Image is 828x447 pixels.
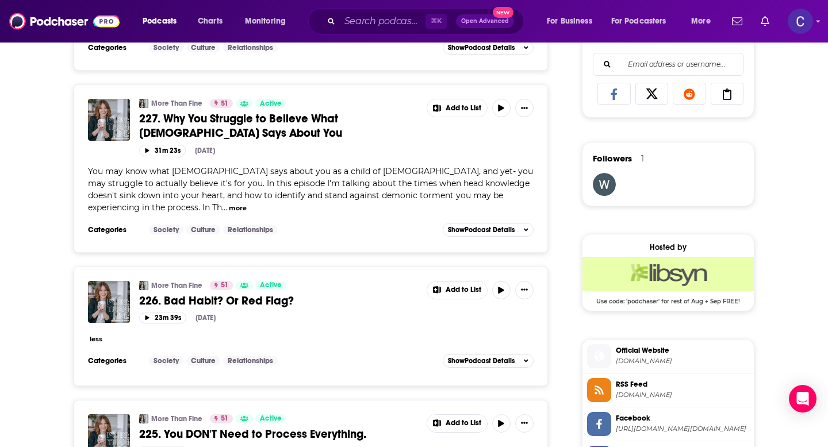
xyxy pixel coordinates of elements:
button: more [229,203,247,213]
span: You may know what [DEMOGRAPHIC_DATA] says about you as a child of [DEMOGRAPHIC_DATA], and yet- yo... [88,166,533,213]
input: Search podcasts, credits, & more... [340,12,425,30]
div: [DATE] [195,147,215,155]
span: Followers [593,153,632,164]
a: Share on Facebook [597,83,631,105]
a: Copy Link [711,83,744,105]
span: RSS Feed [616,379,749,390]
a: 51 [210,281,233,290]
h3: Categories [88,356,140,365]
img: 226. Bad Habit? Or Red Flag? [88,281,130,323]
button: Open AdvancedNew [456,14,514,28]
span: For Podcasters [611,13,666,29]
span: Show Podcast Details [448,357,515,365]
a: RSS Feed[DOMAIN_NAME] [587,378,749,402]
span: Logged in as publicityxxtina [788,9,813,34]
div: [DATE] [195,314,216,322]
a: Society [149,356,183,365]
span: ... [222,202,227,213]
img: Podchaser - Follow, Share and Rate Podcasts [9,10,120,32]
span: Add to List [446,104,481,113]
a: More Than Fine [151,414,202,423]
button: Show More Button [515,99,534,117]
span: 225. You DON'T Need to Process Everything. [139,427,366,441]
img: Libsyn Deal: Use code: 'podchaser' for rest of Aug + Sep FREE! [582,257,754,291]
a: Society [149,225,183,234]
button: open menu [604,12,683,30]
button: ShowPodcast Details [443,223,534,237]
img: User Profile [788,9,813,34]
a: Culture [186,43,220,52]
button: Show More Button [427,415,487,432]
span: Open Advanced [461,18,509,24]
a: Relationships [223,43,278,52]
span: Monitoring [245,13,286,29]
a: Culture [186,356,220,365]
span: 51 [221,98,228,110]
a: 226. Bad Habit? Or Red Flag? [139,294,419,308]
button: 31m 23s [139,145,186,156]
span: For Business [547,13,592,29]
span: Active [260,280,282,291]
button: open menu [237,12,301,30]
span: More [691,13,711,29]
a: 51 [210,414,233,423]
button: Show More Button [427,99,487,117]
button: ShowPodcast Details [443,41,534,55]
span: Add to List [446,286,481,294]
input: Email address or username... [603,53,734,75]
img: 227. Why You Struggle to Believe What God Says About You [88,99,130,141]
img: More Than Fine [139,281,148,290]
button: Show profile menu [788,9,813,34]
div: Search podcasts, credits, & more... [319,8,535,34]
a: More Than Fine [151,281,202,290]
a: 51 [210,99,233,108]
a: More Than Fine [151,99,202,108]
button: less [90,334,102,344]
button: Show More Button [427,282,487,299]
a: Official Website[DOMAIN_NAME] [587,344,749,368]
div: Hosted by [582,242,754,252]
h3: Categories [88,225,140,234]
h3: Categories [88,43,140,52]
span: New [493,7,513,18]
span: ⌘ K [425,14,447,29]
button: open menu [135,12,191,30]
span: Use code: 'podchaser' for rest of Aug + Sep FREE! [582,291,754,305]
span: uncommonvalor.co [616,357,749,365]
span: 51 [221,280,228,291]
a: Active [255,414,286,423]
span: Podcasts [143,13,177,29]
img: More Than Fine [139,99,148,108]
button: 23m 39s [139,313,186,323]
a: Relationships [223,225,278,234]
a: Relationships [223,356,278,365]
a: Libsyn Deal: Use code: 'podchaser' for rest of Aug + Sep FREE! [582,257,754,304]
span: Facebook [616,413,749,423]
a: Share on X/Twitter [635,83,669,105]
a: Charts [190,12,229,30]
a: Facebook[URL][DOMAIN_NAME][DOMAIN_NAME] [587,412,749,436]
div: Search followers [593,53,743,76]
img: weedloversusa [593,173,616,196]
span: Add to List [446,419,481,427]
img: More Than Fine [139,414,148,423]
span: 51 [221,413,228,425]
span: https://www.facebook.com/plusone.parents [616,425,749,433]
a: Culture [186,225,220,234]
a: Show notifications dropdown [727,11,747,31]
span: Active [260,413,282,425]
span: Official Website [616,345,749,356]
a: Active [255,281,286,290]
button: open menu [683,12,725,30]
div: 1 [641,153,644,164]
button: Show More Button [515,281,534,299]
span: Show Podcast Details [448,44,515,52]
button: ShowPodcast Details [443,354,534,368]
